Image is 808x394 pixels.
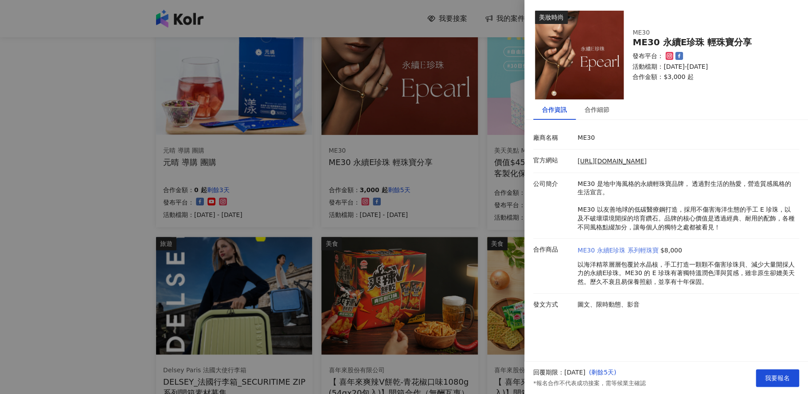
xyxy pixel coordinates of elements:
div: ME30 永續E珍珠 輕珠寶分享 [632,37,788,47]
p: $8,000 [660,246,682,255]
span: 我要報名 [765,374,790,382]
p: 合作商品 [533,245,573,254]
div: 美妝時尚 [535,11,568,24]
p: 公司簡介 [533,180,573,189]
p: ( 剩餘5天 ) [589,368,645,377]
a: ME30 永續E珍珠 系列輕珠寶 [578,246,659,255]
p: 圖文、限時動態、影音 [578,300,795,309]
p: 以海洋精萃層層包覆於水晶核，手工打造一顆顆不傷害珍珠貝、減少大量開採人力的永續E珍珠。ME30 的 E 珍珠有著獨特溫潤色澤與質感，雖非原生卻媲美天然。歷久不衰且易保養照顧，並享有十年保固。 [578,260,795,287]
button: 我要報名 [756,369,799,387]
a: [URL][DOMAIN_NAME] [578,158,647,165]
p: 發文方式 [533,300,573,309]
p: 合作金額： $3,000 起 [632,73,788,82]
p: 活動檔期：[DATE]-[DATE] [632,63,788,71]
p: *報名合作不代表成功接案，需等候業主確認 [533,379,646,387]
img: ME30 永續E珍珠 系列輕珠寶 [535,11,624,99]
p: ME30 [578,134,795,142]
p: ME30 是地中海風格的永續輕珠寶品牌， 透過對生活的熱愛，營造質感風格的生活宣言。 ME30 以友善地球的低碳醫療鋼打造，採用不傷害海洋生態的手工 E 珍珠，以及不破壞環境開採的培育鑽石。品牌... [578,180,795,232]
p: 回覆期限：[DATE] [533,368,585,377]
div: 合作細節 [585,105,609,114]
div: 合作資訊 [542,105,567,114]
div: ME30 [632,28,774,37]
p: 廠商名稱 [533,134,573,142]
p: 官方網站 [533,156,573,165]
p: 發布平台： [632,52,664,61]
